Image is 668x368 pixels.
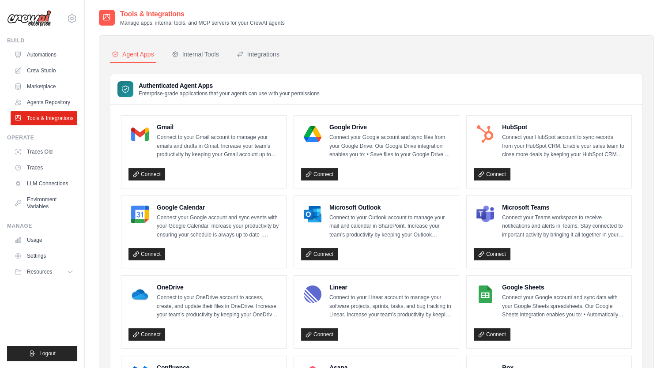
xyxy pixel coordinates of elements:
h4: Microsoft Teams [502,203,624,212]
button: Agent Apps [110,46,156,63]
img: Google Calendar Logo [131,206,149,223]
p: Connect your Teams workspace to receive notifications and alerts in Teams. Stay connected to impo... [502,214,624,240]
a: Connect [301,248,338,260]
img: Gmail Logo [131,125,149,143]
div: Manage [7,222,77,229]
img: Microsoft Outlook Logo [304,206,321,223]
a: Usage [11,233,77,247]
img: Google Sheets Logo [476,285,494,303]
p: Connect your HubSpot account to sync records from your HubSpot CRM. Enable your sales team to clo... [502,133,624,159]
div: Operate [7,134,77,141]
p: Manage apps, internal tools, and MCP servers for your CrewAI agents [120,19,285,26]
h2: Tools & Integrations [120,9,285,19]
img: Microsoft Teams Logo [476,206,494,223]
h4: Google Calendar [157,203,279,212]
a: Connect [474,168,510,180]
button: Resources [11,265,77,279]
span: Logout [39,350,56,357]
button: Internal Tools [170,46,221,63]
img: Logo [7,10,51,27]
a: Traces [11,161,77,175]
a: Environment Variables [11,192,77,214]
a: Connect [474,328,510,341]
p: Enterprise-grade applications that your agents can use with your permissions [139,90,320,97]
a: Connect [128,328,165,341]
a: Traces Old [11,145,77,159]
h4: Linear [329,283,452,292]
button: Integrations [235,46,281,63]
p: Connect your Google account and sync data with your Google Sheets spreadsheets. Our Google Sheets... [502,293,624,319]
h3: Authenticated Agent Apps [139,81,320,90]
div: Internal Tools [172,50,219,59]
h4: Gmail [157,123,279,131]
h4: Google Drive [329,123,452,131]
img: HubSpot Logo [476,125,494,143]
a: Automations [11,48,77,62]
img: Google Drive Logo [304,125,321,143]
a: Connect [474,248,510,260]
a: Settings [11,249,77,263]
div: Build [7,37,77,44]
h4: OneDrive [157,283,279,292]
div: Agent Apps [112,50,154,59]
span: Resources [27,268,52,275]
a: Connect [128,248,165,260]
a: Connect [301,328,338,341]
p: Connect your Google account and sync events with your Google Calendar. Increase your productivity... [157,214,279,240]
p: Connect to your Linear account to manage your software projects, sprints, tasks, and bug tracking... [329,293,452,319]
p: Connect to your OneDrive account to access, create, and update their files in OneDrive. Increase ... [157,293,279,319]
a: Connect [128,168,165,180]
a: Tools & Integrations [11,111,77,125]
a: Agents Repository [11,95,77,109]
h4: HubSpot [502,123,624,131]
a: LLM Connections [11,176,77,191]
a: Crew Studio [11,64,77,78]
a: Connect [301,168,338,180]
h4: Microsoft Outlook [329,203,452,212]
img: OneDrive Logo [131,285,149,303]
p: Connect your Google account and sync files from your Google Drive. Our Google Drive integration e... [329,133,452,159]
img: Linear Logo [304,285,321,303]
a: Marketplace [11,79,77,94]
p: Connect to your Gmail account to manage your emails and drafts in Gmail. Increase your team’s pro... [157,133,279,159]
h4: Google Sheets [502,283,624,292]
button: Logout [7,346,77,361]
p: Connect to your Outlook account to manage your mail and calendar in SharePoint. Increase your tea... [329,214,452,240]
div: Integrations [237,50,279,59]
